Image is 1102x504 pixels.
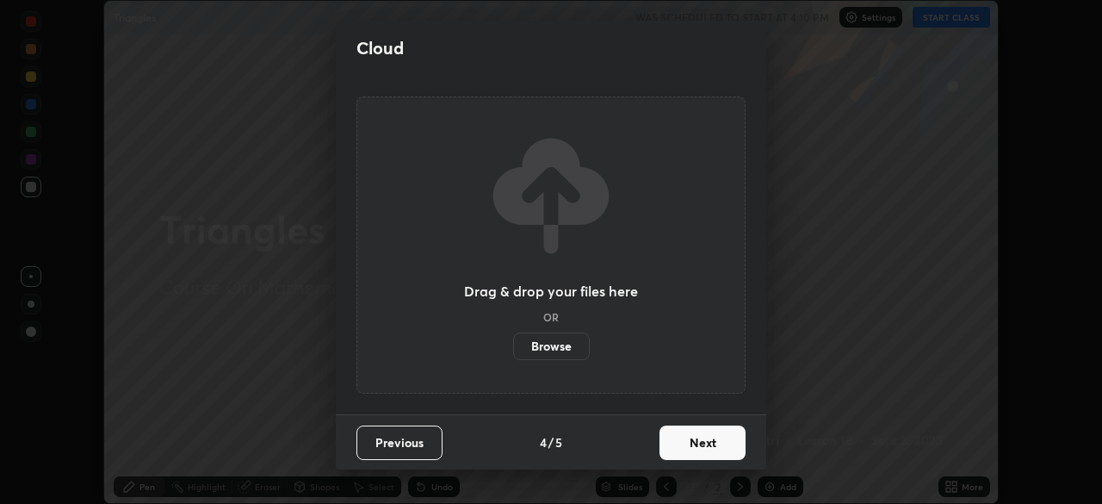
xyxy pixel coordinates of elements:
[548,433,554,451] h4: /
[356,426,443,460] button: Previous
[356,37,404,59] h2: Cloud
[540,433,547,451] h4: 4
[555,433,562,451] h4: 5
[659,426,746,460] button: Next
[543,312,559,322] h5: OR
[464,284,638,298] h3: Drag & drop your files here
